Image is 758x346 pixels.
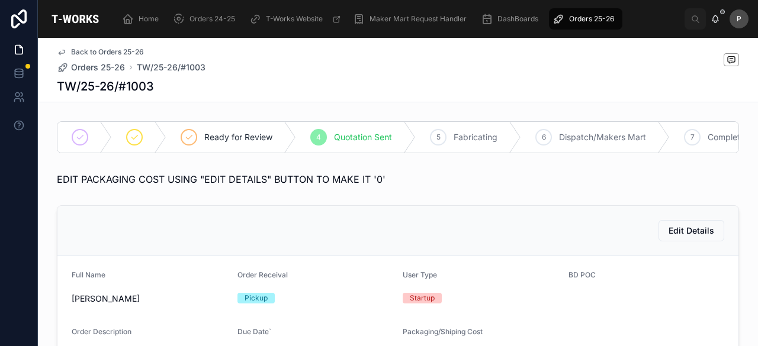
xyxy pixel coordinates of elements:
a: TW/25-26/#1003 [137,62,205,73]
h1: TW/25-26/#1003 [57,78,154,95]
a: Orders 24-25 [169,8,243,30]
div: Pickup [245,293,268,303]
a: Orders 25-26 [549,8,622,30]
span: Back to Orders 25-26 [71,47,144,57]
span: 5 [436,132,441,142]
span: 6 [542,132,546,142]
img: App logo [47,9,103,28]
span: Due Date` [237,327,271,336]
span: Complete [708,131,745,143]
span: [PERSON_NAME] [72,293,228,305]
a: Orders 25-26 [57,62,125,73]
span: Packaging/Shiping Cost [403,327,483,336]
div: Startup [410,293,435,303]
a: Home [118,8,167,30]
span: Edit Details [669,225,714,237]
span: Fabricating [454,131,497,143]
span: User Type [403,270,437,279]
div: scrollable content [113,6,685,32]
button: Edit Details [659,220,724,241]
span: 7 [690,132,695,142]
span: Orders 25-26 [71,62,125,73]
span: 4 [316,132,321,142]
span: Order Description [72,327,131,336]
span: Dispatch/Makers Mart [559,131,646,143]
span: Home [139,14,159,24]
span: BD POC [568,270,596,279]
span: Full Name [72,270,105,279]
span: Maker Mart Request Handler [370,14,467,24]
a: T-Works Website [246,8,347,30]
span: Ready for Review [204,131,272,143]
a: Maker Mart Request Handler [349,8,475,30]
span: T-Works Website [266,14,323,24]
a: Back to Orders 25-26 [57,47,144,57]
span: Quotation Sent [334,131,392,143]
span: Orders 24-25 [189,14,235,24]
span: EDIT PACKAGING COST USING "EDIT DETAILS" BUTTON TO MAKE IT '0' [57,173,386,185]
span: Order Receival [237,270,288,279]
span: P [737,14,741,24]
span: DashBoards [497,14,538,24]
span: Orders 25-26 [569,14,614,24]
a: DashBoards [477,8,547,30]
